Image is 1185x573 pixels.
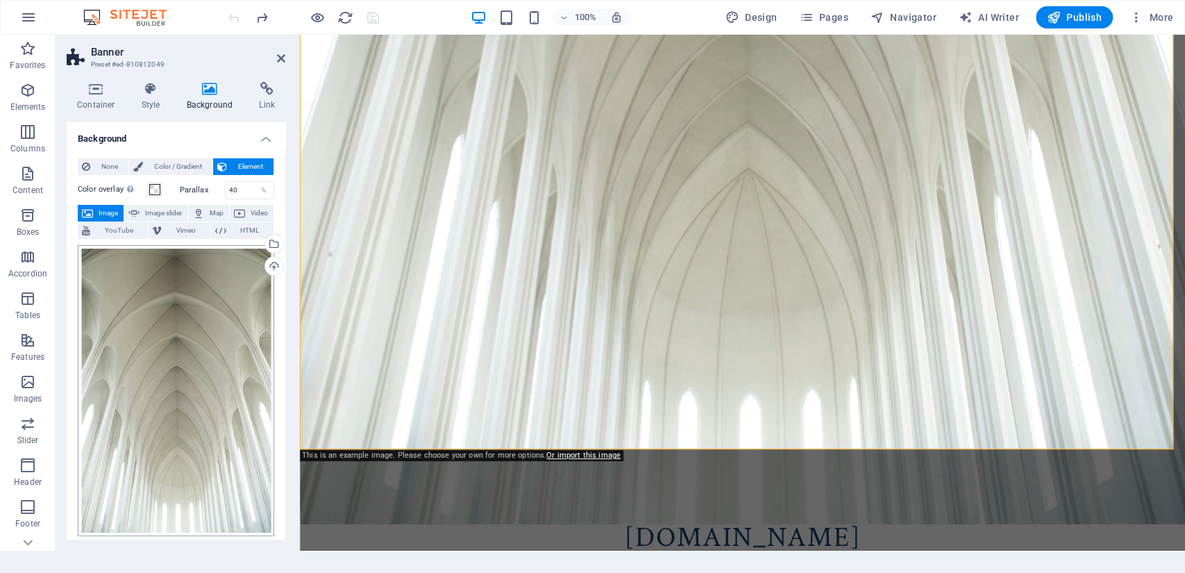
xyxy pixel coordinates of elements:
[720,6,783,28] div: Design (Ctrl+Alt+Y)
[91,58,258,71] h3: Preset #ed-810812049
[1036,6,1113,28] button: Publish
[14,476,42,488] p: Header
[17,226,40,238] p: Boxes
[230,222,269,239] span: HTML
[725,10,778,24] span: Design
[131,82,176,111] h4: Style
[129,158,212,175] button: Color / Gradient
[299,450,623,461] div: This is an example image. Please choose your own for more options.
[15,310,40,321] p: Tables
[1047,10,1102,24] span: Publish
[1124,6,1179,28] button: More
[610,11,623,24] i: On resize automatically adjust zoom level to fit chosen device.
[17,435,39,446] p: Slider
[249,82,285,111] h4: Link
[574,9,596,26] h6: 100%
[254,182,274,199] div: %
[799,10,848,24] span: Pages
[10,101,46,113] p: Elements
[871,10,936,24] span: Navigator
[10,60,45,71] p: Favorites
[78,222,147,239] button: YouTube
[309,9,326,26] button: Click here to leave preview mode and continue editing
[553,9,603,26] button: 100%
[865,6,942,28] button: Navigator
[80,9,184,26] img: Editor Logo
[249,205,269,222] span: Video
[211,222,274,239] button: HTML
[91,46,285,58] h2: Banner
[180,186,225,194] label: Parallax
[78,158,128,175] button: None
[78,181,147,198] label: Color overlay
[147,158,208,175] span: Color / Gradient
[959,10,1019,24] span: AI Writer
[208,205,225,222] span: Map
[176,82,249,111] h4: Background
[15,518,40,529] p: Footer
[546,451,621,460] a: Or import this image
[793,6,853,28] button: Pages
[337,9,353,26] button: reload
[14,393,42,404] p: Images
[67,122,285,147] h4: Background
[97,205,119,222] span: Image
[720,6,783,28] button: Design
[230,205,274,222] button: Video
[144,205,183,222] span: Image slider
[337,10,353,26] i: Reload page
[11,351,44,363] p: Features
[8,268,47,279] p: Accordion
[78,245,274,537] div: architecture-bright-building-1917.jpg
[253,9,270,26] button: redo
[1129,10,1173,24] span: More
[10,143,45,154] p: Columns
[94,158,124,175] span: None
[78,205,124,222] button: Image
[254,10,270,26] i: Redo: Cut (Ctrl+Y, ⌘+Y)
[67,82,131,111] h4: Container
[94,222,143,239] span: YouTube
[124,205,187,222] button: Image slider
[189,205,229,222] button: Map
[231,158,269,175] span: Element
[148,222,210,239] button: Vimeo
[166,222,205,239] span: Vimeo
[953,6,1025,28] button: AI Writer
[12,185,43,196] p: Content
[213,158,274,175] button: Element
